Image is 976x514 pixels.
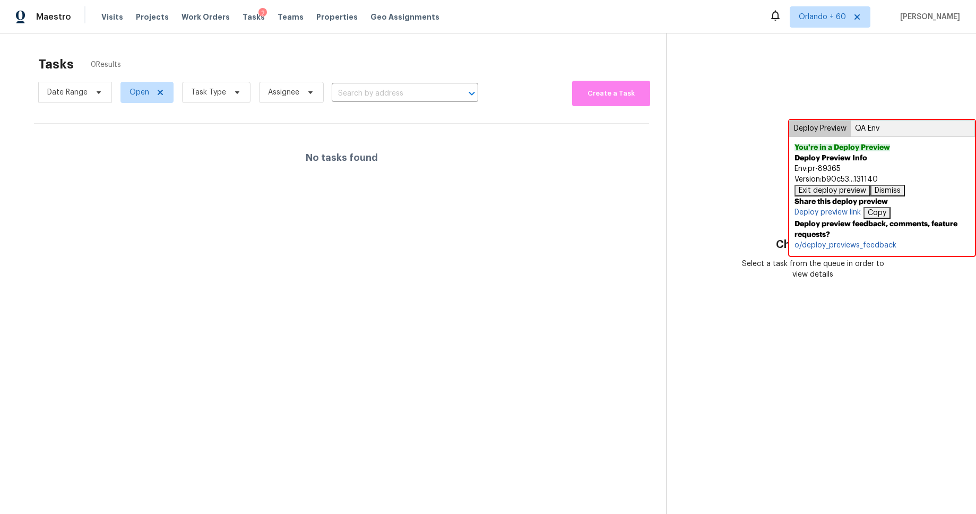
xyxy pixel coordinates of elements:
button: QA Env [851,121,884,136]
a: o/deploy_previews_feedback [794,240,970,251]
span: [PERSON_NAME] [896,12,960,22]
b: Deploy Preview Info [794,155,867,162]
button: Create a Task [572,81,650,106]
div: Env: pr-89365 [794,164,970,174]
span: Date Range [47,87,88,98]
span: Assignee [268,87,299,98]
span: Geo Assignments [370,12,439,22]
button: Exit deploy preview [794,185,870,196]
span: Orlando + 60 [799,12,846,22]
h3: Choose a task [776,239,850,250]
button: Copy [863,207,891,219]
span: Open [129,87,149,98]
h4: No tasks found [306,152,378,163]
h2: Tasks [38,59,74,70]
span: Create a Task [577,88,645,100]
b: Share this deploy preview [794,196,970,207]
b: Deploy preview feedback, comments, feature requests? [794,219,970,240]
a: Deploy preview link [794,207,861,219]
span: Properties [316,12,358,22]
span: 0 Results [91,59,121,70]
div: Select a task from the queue in order to view details [740,259,886,280]
span: Visits [101,12,123,22]
b: You're in a Deploy Preview [794,144,890,151]
button: Open [464,86,479,101]
div: 2 [258,8,267,19]
div: Version: b90c53...131140 [794,174,970,185]
span: Teams [278,12,304,22]
span: Work Orders [182,12,230,22]
button: Deploy Preview [790,121,851,136]
span: Maestro [36,12,71,22]
span: Projects [136,12,169,22]
span: Task Type [191,87,226,98]
button: Dismiss [870,185,905,196]
span: Tasks [243,13,265,21]
input: Search by address [332,85,448,102]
